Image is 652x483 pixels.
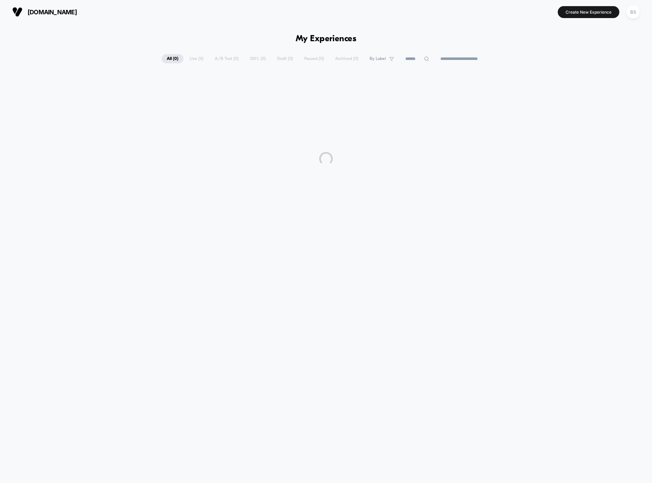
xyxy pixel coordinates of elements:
div: BS [626,5,640,19]
button: [DOMAIN_NAME] [10,6,79,17]
img: Visually logo [12,7,22,17]
button: Create New Experience [558,6,619,18]
span: [DOMAIN_NAME] [28,9,77,16]
span: All ( 0 ) [162,54,183,63]
h1: My Experiences [296,34,357,44]
button: BS [624,5,642,19]
span: By Label [370,56,386,61]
